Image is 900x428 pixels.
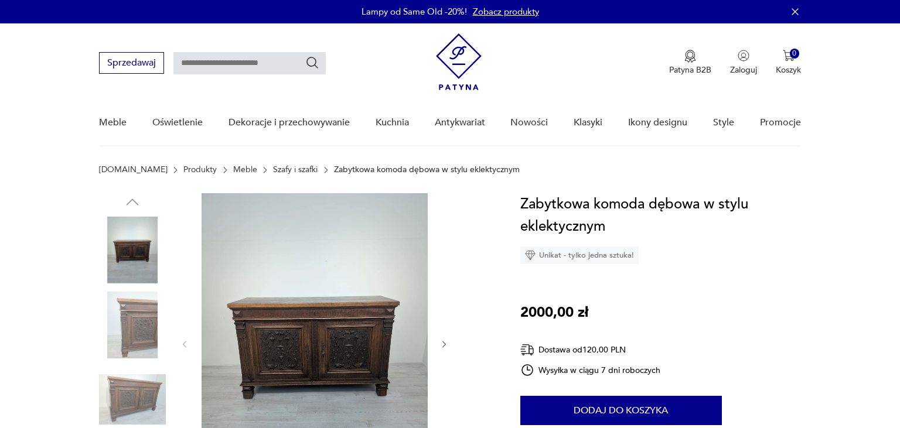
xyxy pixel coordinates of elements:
a: Ikona medaluPatyna B2B [669,50,711,76]
a: Ikony designu [628,100,687,145]
button: Szukaj [305,56,319,70]
a: Meble [99,100,127,145]
img: Ikona medalu [684,50,696,63]
p: 2000,00 zł [520,302,588,324]
a: Antykwariat [435,100,485,145]
a: Oświetlenie [152,100,203,145]
button: Sprzedawaj [99,52,164,74]
a: [DOMAIN_NAME] [99,165,168,174]
button: Dodaj do koszyka [520,396,722,425]
img: Zdjęcie produktu Zabytkowa komoda dębowa w stylu eklektycznym [99,217,166,283]
p: Zaloguj [730,64,757,76]
a: Sprzedawaj [99,60,164,68]
img: Ikona diamentu [525,250,536,261]
p: Koszyk [776,64,801,76]
h1: Zabytkowa komoda dębowa w stylu eklektycznym [520,193,801,238]
img: Patyna - sklep z meblami i dekoracjami vintage [436,33,482,90]
a: Zobacz produkty [473,6,539,18]
img: Zdjęcie produktu Zabytkowa komoda dębowa w stylu eklektycznym [99,292,166,358]
a: Style [713,100,734,145]
a: Szafy i szafki [273,165,318,174]
button: Zaloguj [730,50,757,76]
div: Wysyłka w ciągu 7 dni roboczych [520,363,661,377]
div: Unikat - tylko jedna sztuka! [520,246,639,264]
p: Lampy od Same Old -20%! [362,6,467,18]
div: Dostawa od 120,00 PLN [520,343,661,357]
a: Produkty [183,165,217,174]
img: Ikonka użytkownika [738,50,749,61]
a: Dekoracje i przechowywanie [229,100,350,145]
a: Meble [233,165,257,174]
p: Patyna B2B [669,64,711,76]
p: Zabytkowa komoda dębowa w stylu eklektycznym [334,165,520,174]
button: 0Koszyk [776,50,801,76]
button: Patyna B2B [669,50,711,76]
a: Promocje [760,100,801,145]
a: Kuchnia [376,100,409,145]
a: Nowości [510,100,548,145]
a: Klasyki [574,100,602,145]
img: Ikona dostawy [520,343,534,357]
div: 0 [790,49,800,59]
img: Ikona koszyka [783,50,795,61]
